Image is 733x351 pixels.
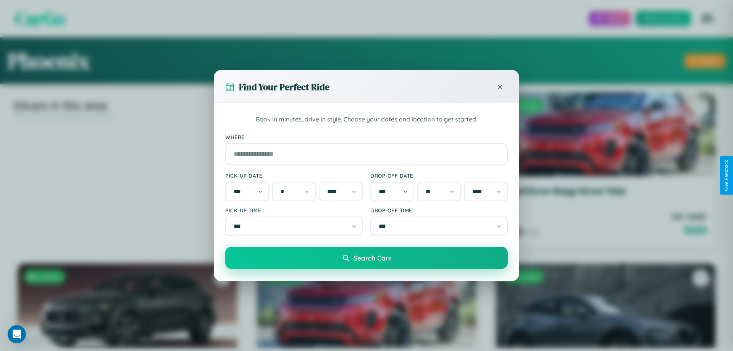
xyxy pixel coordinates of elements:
[225,247,508,269] button: Search Cars
[370,207,508,214] label: Drop-off Time
[239,81,329,93] h3: Find Your Perfect Ride
[370,172,508,179] label: Drop-off Date
[225,172,363,179] label: Pick-up Date
[225,134,508,140] label: Where
[354,254,391,262] span: Search Cars
[225,207,363,214] label: Pick-up Time
[225,115,508,125] p: Book in minutes, drive in style. Choose your dates and location to get started.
